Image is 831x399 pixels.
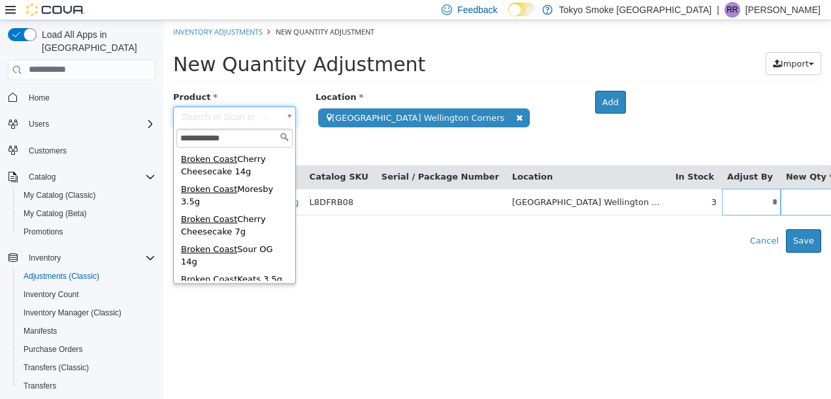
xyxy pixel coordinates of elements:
[13,359,161,377] button: Transfers (Classic)
[18,206,92,221] a: My Catalog (Beta)
[18,187,101,203] a: My Catalog (Classic)
[508,16,509,17] span: Dark Mode
[18,305,127,321] a: Inventory Manager (Classic)
[13,204,161,223] button: My Catalog (Beta)
[24,116,54,132] button: Users
[18,342,155,357] span: Purchase Orders
[13,186,161,204] button: My Catalog (Classic)
[24,250,66,266] button: Inventory
[29,119,49,129] span: Users
[18,134,74,144] span: Broken Coast
[18,254,74,264] span: Broken Coast
[18,224,74,234] span: Broken Coast
[13,322,161,340] button: Manifests
[13,285,161,304] button: Inventory Count
[24,190,96,200] span: My Catalog (Classic)
[24,326,57,336] span: Manifests
[18,378,155,394] span: Transfers
[18,342,88,357] a: Purchase Orders
[18,268,155,284] span: Adjustments (Classic)
[725,2,740,18] div: Ryan Ridsdale
[18,305,155,321] span: Inventory Manager (Classic)
[13,251,129,268] div: Keats 3.5g
[24,308,122,318] span: Inventory Manager (Classic)
[24,169,61,185] button: Catalog
[18,360,155,375] span: Transfers (Classic)
[717,2,719,18] p: |
[24,362,89,373] span: Transfers (Classic)
[24,344,83,355] span: Purchase Orders
[18,164,74,174] span: Broken Coast
[3,168,161,186] button: Catalog
[18,323,62,339] a: Manifests
[13,131,129,161] div: Cherry Cheesecake 14g
[3,141,161,160] button: Customers
[457,3,497,16] span: Feedback
[18,224,69,240] a: Promotions
[18,360,94,375] a: Transfers (Classic)
[13,161,129,191] div: Moresby 3.5g
[29,146,67,156] span: Customers
[13,340,161,359] button: Purchase Orders
[13,221,129,251] div: Sour OG 14g
[24,289,79,300] span: Inventory Count
[726,2,738,18] span: RR
[24,250,155,266] span: Inventory
[24,143,72,159] a: Customers
[18,287,84,302] a: Inventory Count
[18,224,155,240] span: Promotions
[24,90,55,106] a: Home
[24,381,56,391] span: Transfers
[24,116,155,132] span: Users
[13,267,161,285] button: Adjustments (Classic)
[24,169,155,185] span: Catalog
[559,2,712,18] p: Tokyo Smoke [GEOGRAPHIC_DATA]
[18,187,155,203] span: My Catalog (Classic)
[3,249,161,267] button: Inventory
[24,227,63,237] span: Promotions
[24,208,87,219] span: My Catalog (Beta)
[26,3,85,16] img: Cova
[18,268,105,284] a: Adjustments (Classic)
[24,142,155,159] span: Customers
[13,304,161,322] button: Inventory Manager (Classic)
[18,323,155,339] span: Manifests
[18,378,61,394] a: Transfers
[3,115,161,133] button: Users
[13,223,161,241] button: Promotions
[29,172,56,182] span: Catalog
[24,271,99,281] span: Adjustments (Classic)
[29,253,61,263] span: Inventory
[24,89,155,106] span: Home
[508,3,536,16] input: Dark Mode
[13,377,161,395] button: Transfers
[13,191,129,221] div: Cherry Cheesecake 7g
[37,28,155,54] span: Load All Apps in [GEOGRAPHIC_DATA]
[18,287,155,302] span: Inventory Count
[18,194,74,204] span: Broken Coast
[3,88,161,107] button: Home
[745,2,821,18] p: [PERSON_NAME]
[29,93,50,103] span: Home
[18,206,155,221] span: My Catalog (Beta)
